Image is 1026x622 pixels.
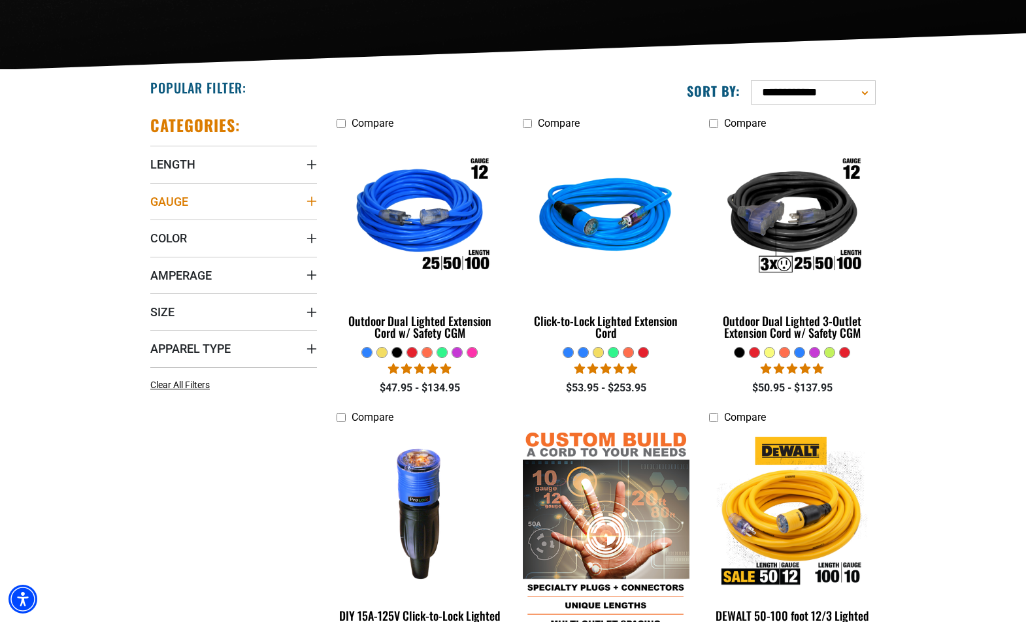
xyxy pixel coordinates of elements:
label: Sort by: [687,82,740,99]
div: $53.95 - $253.95 [523,380,689,396]
span: Apparel Type [150,341,231,356]
span: Compare [352,117,393,129]
span: 4.80 stars [761,363,823,375]
div: Outdoor Dual Lighted 3-Outlet Extension Cord w/ Safety CGM [709,315,876,338]
img: DEWALT 50-100 foot 12/3 Lighted Click-to-Lock CGM Extension Cord 15A SJTW [710,436,874,587]
h2: Categories: [150,115,240,135]
summary: Amperage [150,257,317,293]
summary: Apparel Type [150,330,317,367]
img: Outdoor Dual Lighted 3-Outlet Extension Cord w/ Safety CGM [710,142,874,293]
a: Outdoor Dual Lighted 3-Outlet Extension Cord w/ Safety CGM Outdoor Dual Lighted 3-Outlet Extensio... [709,136,876,346]
div: Accessibility Menu [8,585,37,614]
div: Click-to-Lock Lighted Extension Cord [523,315,689,338]
span: Color [150,231,187,246]
div: Outdoor Dual Lighted Extension Cord w/ Safety CGM [337,315,503,338]
a: Clear All Filters [150,378,215,392]
span: Size [150,304,174,319]
a: Outdoor Dual Lighted Extension Cord w/ Safety CGM Outdoor Dual Lighted Extension Cord w/ Safety CGM [337,136,503,346]
span: Compare [352,411,393,423]
span: Compare [538,117,580,129]
span: 4.87 stars [574,363,637,375]
h2: Popular Filter: [150,79,246,96]
span: 4.81 stars [388,363,451,375]
a: blue Click-to-Lock Lighted Extension Cord [523,136,689,346]
summary: Size [150,293,317,330]
img: DIY 15A-125V Click-to-Lock Lighted Connector [338,436,503,587]
summary: Color [150,220,317,256]
div: $50.95 - $137.95 [709,380,876,396]
span: Gauge [150,194,188,209]
span: Compare [724,117,766,129]
span: Amperage [150,268,212,283]
summary: Length [150,146,317,182]
img: blue [523,142,688,293]
summary: Gauge [150,183,317,220]
div: $47.95 - $134.95 [337,380,503,396]
img: Outdoor Dual Lighted Extension Cord w/ Safety CGM [338,142,503,293]
span: Clear All Filters [150,380,210,390]
span: Length [150,157,195,172]
span: Compare [724,411,766,423]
